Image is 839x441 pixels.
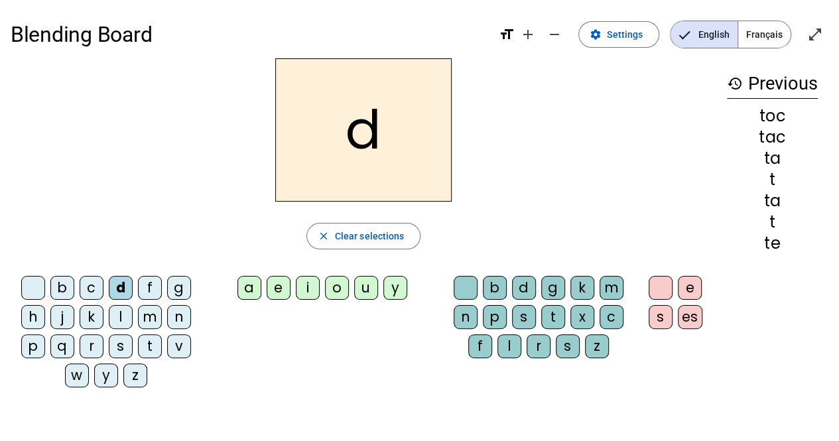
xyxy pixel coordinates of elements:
[578,21,659,48] button: Settings
[65,363,89,387] div: w
[556,334,580,358] div: s
[515,21,541,48] button: Increase font size
[80,276,103,300] div: c
[454,305,478,329] div: n
[11,13,488,56] h1: Blending Board
[671,21,738,48] span: English
[167,276,191,300] div: g
[738,21,791,48] span: Français
[520,27,536,42] mat-icon: add
[296,276,320,300] div: i
[497,334,521,358] div: l
[50,305,74,329] div: j
[138,305,162,329] div: m
[727,214,818,230] div: t
[727,69,818,99] h3: Previous
[123,363,147,387] div: z
[512,305,536,329] div: s
[727,172,818,188] div: t
[607,27,643,42] span: Settings
[649,305,673,329] div: s
[318,230,330,242] mat-icon: close
[590,29,602,40] mat-icon: settings
[167,334,191,358] div: v
[21,305,45,329] div: h
[21,334,45,358] div: p
[541,276,565,300] div: g
[109,305,133,329] div: l
[325,276,349,300] div: o
[585,334,609,358] div: z
[499,27,515,42] mat-icon: format_size
[727,129,818,145] div: tac
[802,21,828,48] button: Enter full screen
[541,21,568,48] button: Decrease font size
[547,27,562,42] mat-icon: remove
[678,276,702,300] div: e
[50,276,74,300] div: b
[727,76,743,92] mat-icon: history
[570,305,594,329] div: x
[468,334,492,358] div: f
[670,21,791,48] mat-button-toggle-group: Language selection
[80,334,103,358] div: r
[109,334,133,358] div: s
[167,305,191,329] div: n
[138,334,162,358] div: t
[727,108,818,124] div: toc
[138,276,162,300] div: f
[275,58,452,202] h2: d
[678,305,702,329] div: es
[527,334,550,358] div: r
[483,305,507,329] div: p
[727,235,818,251] div: te
[727,151,818,166] div: ta
[570,276,594,300] div: k
[354,276,378,300] div: u
[600,276,623,300] div: m
[541,305,565,329] div: t
[267,276,290,300] div: e
[306,223,421,249] button: Clear selections
[512,276,536,300] div: d
[335,228,405,244] span: Clear selections
[727,193,818,209] div: ta
[383,276,407,300] div: y
[237,276,261,300] div: a
[483,276,507,300] div: b
[80,305,103,329] div: k
[109,276,133,300] div: d
[50,334,74,358] div: q
[94,363,118,387] div: y
[600,305,623,329] div: c
[807,27,823,42] mat-icon: open_in_full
